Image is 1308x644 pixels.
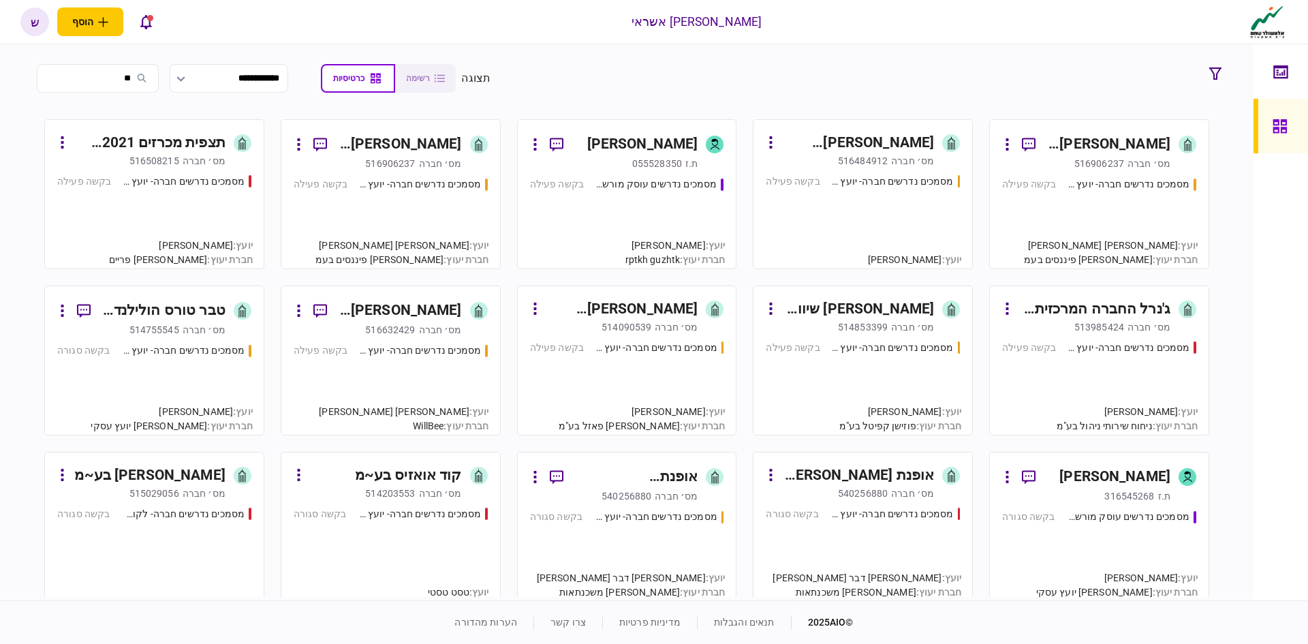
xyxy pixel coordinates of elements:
a: [PERSON_NAME] בע~ממס׳ חברה516632429מסמכים נדרשים חברה- יועץ - תהליך חברהבקשה פעילהיועץ:[PERSON_NA... [281,286,501,435]
div: בקשה פעילה [57,174,111,189]
div: [PERSON_NAME] יועץ עסקי [91,419,252,433]
div: מסמכים נדרשים חברה- יועץ - תהליך חברה [1068,341,1190,355]
div: בקשה פעילה [1002,177,1056,191]
div: בקשה פעילה [294,343,347,358]
a: [PERSON_NAME]ת.ז055528350מסמכים נדרשים עוסק מורשה - יועץבקשה פעילהיועץ:[PERSON_NAME]חברת יעוץ:rpt... [517,119,737,269]
span: יועץ : [469,406,489,417]
button: פתח רשימת התראות [131,7,160,36]
div: בקשה סגורה [530,510,582,524]
span: חברת יעוץ : [916,587,961,598]
span: יועץ : [942,572,962,583]
div: מסמכים נדרשים חברה- יועץ - תהליך חברה [1068,177,1190,191]
div: מס׳ חברה [183,323,225,337]
div: 540256880 [838,487,888,500]
div: מסמכים נדרשים עוסק מורשה - יועץ [595,177,717,191]
button: ש [20,7,49,36]
div: בקשה פעילה [530,177,584,191]
span: יועץ : [469,240,489,251]
div: 540256880 [602,489,651,503]
div: [PERSON_NAME] [PERSON_NAME] בע~מ [546,298,698,320]
div: ניחוח שירותי ניהול בע"מ [1057,419,1198,433]
div: [PERSON_NAME] [868,253,961,267]
div: 516484912 [838,154,888,168]
span: יועץ : [233,240,253,251]
span: חברת יעוץ : [443,420,488,431]
div: ת.ז [1158,489,1170,503]
div: © 2025 AIO [791,615,854,630]
a: תצפית מכרזים 2021 בע~ממס׳ חברה516508215מסמכים נדרשים חברה- יועץ - תהליך חברהבקשה פעילהיועץ:[PERSO... [44,119,264,269]
div: [PERSON_NAME] [1057,405,1198,419]
div: [PERSON_NAME] פריים [109,253,253,267]
div: קוד אואזיס בע~מ [355,465,462,487]
a: אופנת [PERSON_NAME] בע"ממס׳ חברה540256880מסמכים נדרשים חברה- יועץ - תהליך חברהבקשה סגורהיועץ:[PER... [753,452,973,602]
a: הערות מהדורה [454,617,517,628]
div: בקשה סגורה [766,507,818,521]
div: [PERSON_NAME] פיננסים בעמ [1024,253,1198,267]
button: פתח תפריט להוספת לקוח [57,7,123,36]
div: מס׳ חברה [183,487,225,500]
div: מסמכים נדרשים חברה- יועץ - תהליך חברה [831,507,954,521]
div: מסמכים נדרשים חברה- יועץ - תהליך חברה [122,343,245,358]
div: [PERSON_NAME] פיננסים בעמ [315,253,489,267]
span: יועץ : [706,572,726,583]
div: [PERSON_NAME] משאבות בע~מ [1046,134,1170,155]
div: [PERSON_NAME] [559,405,725,419]
div: מס׳ חברה [891,154,934,168]
span: יועץ : [1178,406,1198,417]
div: 516632429 [365,323,415,337]
div: בקשה סגורה [1002,510,1055,524]
div: אופנת [PERSON_NAME] בע"מ [781,465,934,487]
a: [PERSON_NAME] [PERSON_NAME] הנדסה בע~ממס׳ חברה516484912מסמכים נדרשים חברה- יועץ - תהליך חברהבקשה ... [753,119,973,269]
div: מסמכים נדרשים חברה- יועץ - תהליך חברה [595,510,717,524]
div: טבר טורס הולילנד בע~מ [102,300,225,322]
div: [PERSON_NAME] [91,405,252,419]
div: [PERSON_NAME] [587,134,698,155]
div: ג'נרל החברה המרכזית לציוד בע~מ [1018,298,1170,320]
div: 514090539 [602,320,651,334]
a: [PERSON_NAME] משאבות בע~ממס׳ חברה516906237מסמכים נדרשים חברה- יועץ - תהליך חברהבקשה פעילהיועץ:[PE... [989,119,1209,269]
div: [PERSON_NAME] דבר [PERSON_NAME] [537,571,726,585]
span: רשימה [406,74,430,83]
div: תצפית מכרזים 2021 בע~מ [73,132,225,154]
div: [PERSON_NAME] דבר [PERSON_NAME] [773,571,961,585]
a: [PERSON_NAME] בע~ממס׳ חברה515029056מסמכים נדרשים חברה- לקוח קצה - ישירבקשה סגורה [44,452,264,602]
span: חברת יעוץ : [916,420,961,431]
span: יועץ : [706,240,726,251]
span: חברת יעוץ : [1153,254,1198,265]
div: מסמכים נדרשים חברה- יועץ - תהליך חברה [831,341,954,355]
div: מס׳ חברה [419,323,462,337]
div: 515029056 [129,487,179,500]
a: [PERSON_NAME]ת.ז316545268מסמכים נדרשים עוסק מורשה - יועץבקשה סגורהיועץ:[PERSON_NAME]חברת יעוץ:[PE... [989,452,1209,602]
div: [PERSON_NAME] [625,239,726,253]
a: תנאים והגבלות [714,617,775,628]
div: אופנת [PERSON_NAME] בע"מ [574,466,698,488]
div: מס׳ חברה [891,320,934,334]
div: מסמכים נדרשים חברה- יועץ - תהליך חברה [358,507,481,521]
div: [PERSON_NAME] יועץ עסקי [1036,585,1198,600]
div: מסמכים נדרשים חברה- יועץ - תהליך חברה [122,174,245,189]
div: תצוגה [461,70,490,87]
div: בקשה סגורה [57,507,110,521]
div: WillBee [319,419,488,433]
div: [PERSON_NAME] [PERSON_NAME] [315,239,489,253]
div: 514853399 [838,320,888,334]
div: 514203553 [365,487,415,500]
a: אופנת [PERSON_NAME] בע"ממס׳ חברה540256880מסמכים נדרשים חברה- יועץ - תהליך חברהבקשה סגורהיועץ:[PER... [517,452,737,602]
a: טבר טורס הולילנד בע~ממס׳ חברה514755545מסמכים נדרשים חברה- יועץ - תהליך חברהבקשה סגורהיועץ:[PERSON... [44,286,264,435]
span: יועץ : [469,587,489,598]
span: חברת יעוץ : [443,254,488,265]
div: 516906237 [365,157,415,170]
span: יועץ : [233,406,253,417]
a: [PERSON_NAME] שיווק בע~ממס׳ חברה514853399מסמכים נדרשים חברה- יועץ - תהליך חברהבקשה פעילהיועץ:[PER... [753,286,973,435]
span: יועץ : [706,406,726,417]
span: חברת יעוץ : [680,587,725,598]
div: בקשה סגורה [57,343,110,358]
span: יועץ : [1178,240,1198,251]
span: יועץ : [1178,572,1198,583]
div: בקשה פעילה [766,341,820,355]
div: מס׳ חברה [655,489,698,503]
div: [PERSON_NAME] אשראי [632,13,762,31]
div: מסמכים נדרשים חברה- יועץ - תהליך חברה [831,174,954,189]
div: מס׳ חברה [891,487,934,500]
